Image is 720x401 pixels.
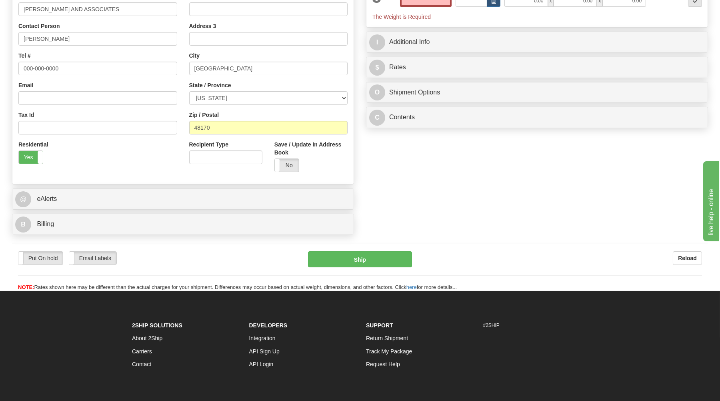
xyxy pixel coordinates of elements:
a: Request Help [366,361,400,367]
label: City [189,52,200,60]
span: NOTE: [18,284,34,290]
b: Reload [678,255,697,261]
label: Tel # [18,52,31,60]
span: O [369,84,385,100]
label: Yes [19,151,43,164]
span: C [369,110,385,126]
a: @ eAlerts [15,191,351,207]
label: Address 3 [189,22,216,30]
div: Rates shown here may be different than the actual charges for your shipment. Differences may occu... [12,284,708,291]
a: Contact [132,361,151,367]
button: Reload [673,251,702,265]
a: About 2Ship [132,335,162,341]
h6: #2SHIP [483,323,588,328]
label: Residential [18,140,48,148]
a: $Rates [369,59,705,76]
a: IAdditional Info [369,34,705,50]
label: No [275,159,299,172]
label: State / Province [189,81,231,89]
label: Put On hold [18,252,63,265]
a: API Sign Up [249,348,280,355]
iframe: chat widget [702,160,719,241]
label: Email [18,81,33,89]
a: OShipment Options [369,84,705,101]
label: Tax Id [18,111,34,119]
label: Email Labels [69,252,116,265]
span: The Weight is Required [372,14,431,20]
div: live help - online [6,5,74,14]
span: Billing [37,221,54,227]
span: B [15,217,31,233]
strong: Support [366,322,393,329]
span: I [369,34,385,50]
label: Save / Update in Address Book [274,140,348,156]
label: Zip / Postal [189,111,219,119]
a: here [406,284,417,290]
span: eAlerts [37,195,57,202]
span: @ [15,191,31,207]
strong: 2Ship Solutions [132,322,182,329]
label: Contact Person [18,22,60,30]
a: Carriers [132,348,152,355]
a: Return Shipment [366,335,408,341]
a: API Login [249,361,274,367]
button: Ship [308,251,412,267]
a: Track My Package [366,348,412,355]
strong: Developers [249,322,288,329]
span: $ [369,60,385,76]
a: CContents [369,109,705,126]
a: B Billing [15,216,351,233]
a: Integration [249,335,276,341]
label: Recipient Type [189,140,229,148]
